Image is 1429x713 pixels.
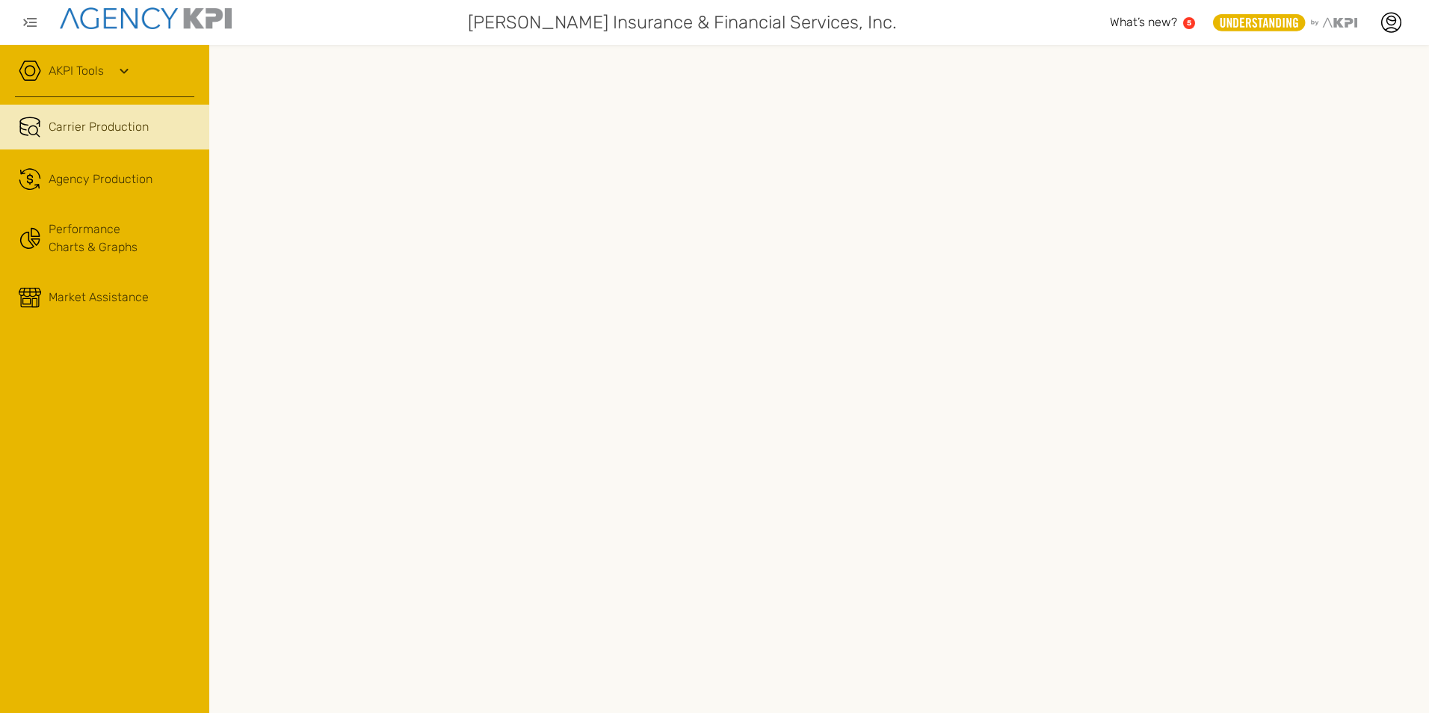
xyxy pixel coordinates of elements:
span: [PERSON_NAME] Insurance & Financial Services, Inc. [468,9,897,36]
span: Agency Production [49,170,152,188]
a: AKPI Tools [49,62,104,80]
a: 5 [1183,17,1195,29]
span: Carrier Production [49,118,149,136]
img: agencykpi-logo-550x69-2d9e3fa8.png [60,7,232,29]
div: Market Assistance [49,288,149,306]
text: 5 [1187,19,1191,27]
span: What’s new? [1110,15,1177,29]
